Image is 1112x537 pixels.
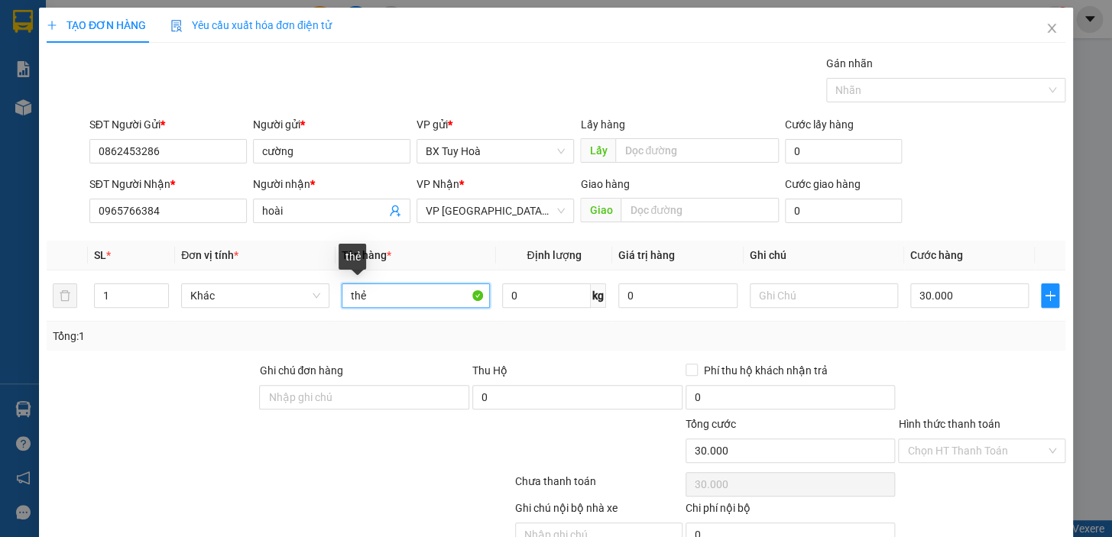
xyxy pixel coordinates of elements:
[47,20,57,31] span: plus
[618,249,675,261] span: Giá trị hàng
[8,8,222,65] li: Cúc Tùng Limousine
[621,198,779,222] input: Dọc đường
[342,249,391,261] span: Tên hàng
[1030,8,1073,50] button: Close
[170,19,332,31] span: Yêu cầu xuất hóa đơn điện tử
[53,328,430,345] div: Tổng: 1
[910,249,963,261] span: Cước hàng
[89,176,247,192] div: SĐT Người Nhận
[580,138,615,163] span: Lấy
[426,199,565,222] span: VP Nha Trang xe Limousine
[426,140,565,163] span: BX Tuy Hoà
[580,118,624,131] span: Lấy hàng
[785,118,854,131] label: Cước lấy hàng
[47,19,146,31] span: TẠO ĐƠN HÀNG
[94,249,106,261] span: SL
[514,473,684,500] div: Chưa thanh toán
[417,116,574,133] div: VP gửi
[259,364,343,377] label: Ghi chú đơn hàng
[259,385,469,409] input: Ghi chú đơn hàng
[253,116,410,133] div: Người gửi
[389,205,401,217] span: user-add
[698,362,834,379] span: Phí thu hộ khách nhận trả
[253,176,410,192] div: Người nhận
[618,283,738,308] input: 0
[686,500,896,522] div: Chi phí nội bộ
[1042,290,1059,302] span: plus
[170,20,183,32] img: icon
[785,139,902,163] input: Cước lấy hàng
[785,199,902,223] input: Cước giao hàng
[339,244,366,270] div: thẻ
[750,283,898,308] input: Ghi Chú
[591,283,606,308] span: kg
[615,138,779,163] input: Dọc đường
[826,57,873,70] label: Gán nhãn
[1041,283,1059,308] button: plus
[898,418,1000,430] label: Hình thức thanh toán
[105,82,203,133] li: VP VP [GEOGRAPHIC_DATA] xe Limousine
[527,249,581,261] span: Định lượng
[417,178,459,190] span: VP Nhận
[342,283,490,308] input: VD: Bàn, Ghế
[686,418,736,430] span: Tổng cước
[580,178,629,190] span: Giao hàng
[53,283,77,308] button: delete
[8,102,18,113] span: environment
[472,364,507,377] span: Thu Hộ
[8,82,105,99] li: VP BX Tuy Hoà
[190,284,320,307] span: Khác
[1046,22,1058,34] span: close
[785,178,861,190] label: Cước giao hàng
[181,249,238,261] span: Đơn vị tính
[744,241,904,270] th: Ghi chú
[580,198,621,222] span: Giao
[89,116,247,133] div: SĐT Người Gửi
[515,500,682,522] div: Ghi chú nội bộ nhà xe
